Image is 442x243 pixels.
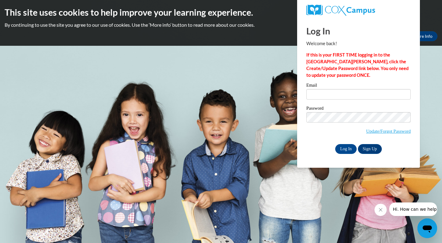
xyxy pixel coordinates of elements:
[358,144,382,154] a: Sign Up
[5,6,437,18] h2: This site uses cookies to help improve your learning experience.
[306,52,409,78] strong: If this is your FIRST TIME logging in to the [GEOGRAPHIC_DATA][PERSON_NAME], click the Create/Upd...
[4,4,50,9] span: Hi. How can we help?
[306,40,411,47] p: Welcome back!
[389,202,437,216] iframe: Mensaje de la compañía
[366,129,411,134] a: Update/Forgot Password
[306,5,411,16] a: COX Campus
[306,5,375,16] img: COX Campus
[306,25,411,37] h1: Log In
[306,83,411,89] label: Email
[335,144,357,154] input: Log In
[417,218,437,238] iframe: Botón para iniciar la ventana de mensajería
[306,106,411,112] label: Password
[374,204,387,216] iframe: Cerrar mensaje
[5,22,437,28] p: By continuing to use the site you agree to our use of cookies. Use the ‘More info’ button to read...
[409,31,437,41] a: More Info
